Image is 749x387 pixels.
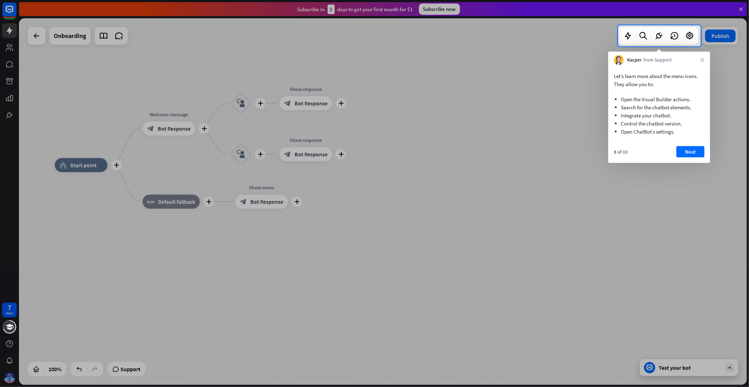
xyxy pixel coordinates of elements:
[621,103,697,111] li: Search for the chatbot elements.
[621,111,697,120] li: Integrate your chatbot.
[627,57,642,64] span: Kacper
[6,3,27,24] button: Open LiveChat chat widget
[621,95,697,103] li: Open the Visual Builder actions.
[614,149,628,155] div: 8 of 10
[643,57,672,64] span: from Support
[700,58,704,62] i: close
[614,72,704,88] p: Let’s learn more about the menu icons. They allow you to:
[621,120,697,128] li: Control the chatbot version.
[621,128,697,136] li: Open ChatBot’s settings.
[676,146,704,157] button: Next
